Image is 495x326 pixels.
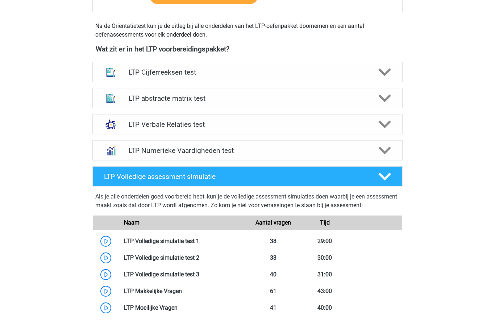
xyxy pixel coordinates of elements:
img: analogieen [101,115,120,134]
a: abstracte matrices LTP abstracte matrix test [90,88,405,108]
h4: LTP Cijferreeksen test [129,68,366,76]
img: cijferreeksen [101,63,120,81]
div: Als je alle onderdelen goed voorbereid hebt, kun je de volledige assessment simulaties doen waarb... [95,192,400,213]
img: numeriek redeneren [101,141,120,160]
div: Naam [118,218,247,227]
div: Tijd [299,218,350,227]
div: LTP Moeilijke Vragen [118,304,247,312]
div: LTP Volledige simulatie test 2 [118,254,247,262]
a: analogieen LTP Verbale Relaties test [90,114,405,134]
div: Na de Oriëntatietest kun je de uitleg bij alle onderdelen van het LTP-oefenpakket doornemen en ee... [92,22,403,39]
a: LTP Volledige assessment simulatie [90,166,405,187]
div: LTP Makkelijke Vragen [118,287,247,296]
a: numeriek redeneren LTP Numerieke Vaardigheden test [90,140,405,160]
h4: LTP Numerieke Vaardigheden test [129,146,366,155]
div: Aantal vragen [247,218,299,227]
img: abstracte matrices [101,89,120,108]
h4: LTP abstracte matrix test [129,94,366,103]
div: LTP Volledige simulatie test 1 [118,237,247,246]
a: cijferreeksen LTP Cijferreeksen test [90,62,405,82]
h4: Wat zit er in het LTP voorbereidingspakket? [96,45,399,53]
h4: LTP Volledige assessment simulatie [104,172,366,181]
h4: LTP Verbale Relaties test [129,120,366,129]
div: LTP Volledige simulatie test 3 [118,270,247,279]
